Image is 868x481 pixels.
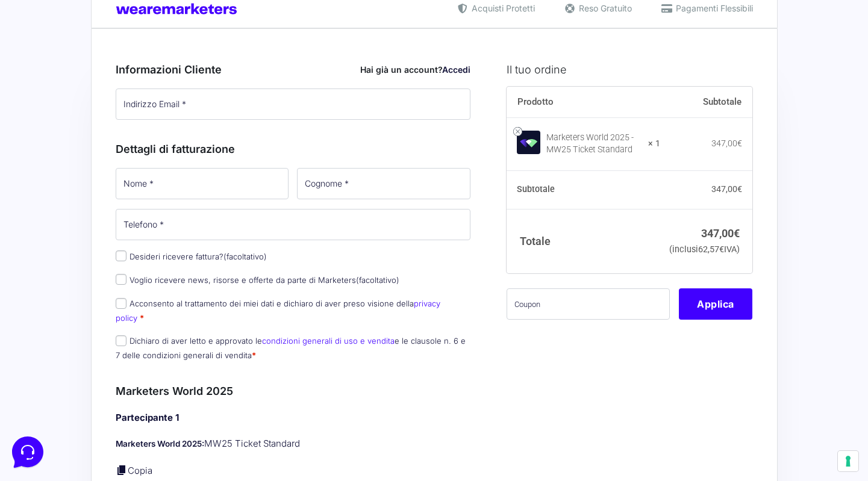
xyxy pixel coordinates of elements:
span: (facoltativo) [356,275,399,285]
div: Marketers World 2025 - MW25 Ticket Standard [546,132,640,156]
input: Coupon [507,288,670,320]
span: Reso Gratuito [576,2,632,14]
bdi: 347,00 [711,184,742,194]
img: Marketers World 2025 - MW25 Ticket Standard [517,131,540,154]
a: privacy policy [116,299,440,322]
span: 62,57 [698,244,724,255]
a: Copia i dettagli dell'acquirente [116,464,128,476]
h3: Dettagli di fatturazione [116,141,471,157]
bdi: 347,00 [711,138,742,148]
h3: Il tuo ordine [507,61,752,78]
button: Home [10,370,84,398]
h4: Partecipante 1 [116,411,471,425]
label: Desideri ricevere fattura? [116,252,267,261]
span: Le tue conversazioni [19,48,102,58]
input: Cerca un articolo... [27,175,197,187]
img: dark [39,67,63,92]
th: Prodotto [507,87,660,118]
input: Acconsento al trattamento dei miei dati e dichiaro di aver preso visione dellaprivacy policy [116,298,126,309]
img: dark [19,67,43,92]
label: Dichiaro di aver letto e approvato le e le clausole n. 6 e 7 delle condizioni generali di vendita [116,336,466,359]
button: Inizia una conversazione [19,101,222,125]
input: Desideri ricevere fattura?(facoltativo) [116,250,126,261]
input: Dichiaro di aver letto e approvato lecondizioni generali di uso e venditae le clausole n. 6 e 7 d... [116,335,126,346]
h3: Informazioni Cliente [116,61,471,78]
span: Inizia una conversazione [78,108,178,118]
div: Hai già un account? [360,63,470,76]
p: MW25 Ticket Standard [116,437,471,451]
p: Aiuto [186,387,203,398]
a: Apri Centro Assistenza [128,149,222,159]
img: dark [58,67,82,92]
p: Home [36,387,57,398]
th: Subtotale [660,87,753,118]
span: Trova una risposta [19,149,94,159]
th: Subtotale [507,171,660,209]
th: Totale [507,209,660,273]
h3: Marketers World 2025 [116,383,471,399]
label: Acconsento al trattamento dei miei dati e dichiaro di aver preso visione della [116,299,440,322]
span: € [734,227,740,240]
span: € [719,244,724,255]
input: Indirizzo Email * [116,88,471,120]
h2: Ciao da Marketers 👋 [10,10,202,29]
bdi: 347,00 [701,227,740,240]
iframe: Customerly Messenger Launcher [10,434,46,470]
span: Pagamenti Flessibili [673,2,753,14]
button: Messaggi [84,370,158,398]
small: (inclusi IVA) [669,244,740,255]
input: Cognome * [297,168,470,199]
strong: × 1 [648,138,660,150]
a: condizioni generali di uso e vendita [262,336,395,346]
span: € [737,184,742,194]
input: Telefono * [116,209,471,240]
input: Nome * [116,168,289,199]
strong: Marketers World 2025: [116,439,204,448]
button: Applica [679,288,752,320]
a: Accedi [442,64,470,75]
label: Voglio ricevere news, risorse e offerte da parte di Marketers [116,275,399,285]
span: (facoltativo) [223,252,267,261]
span: € [737,138,742,148]
p: Messaggi [104,387,137,398]
button: Le tue preferenze relative al consenso per le tecnologie di tracciamento [838,451,858,471]
input: Voglio ricevere news, risorse e offerte da parte di Marketers(facoltativo) [116,274,126,285]
button: Aiuto [157,370,231,398]
span: Acquisti Protetti [469,2,535,14]
a: Copia [128,465,152,476]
